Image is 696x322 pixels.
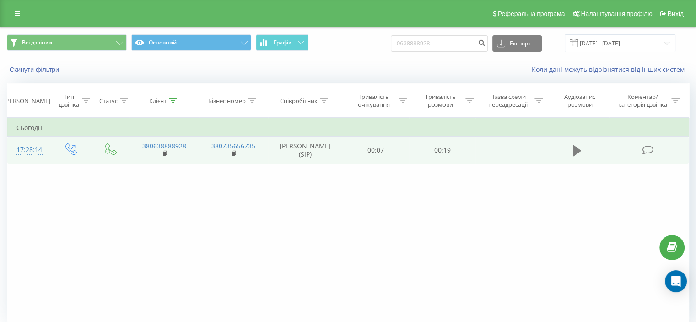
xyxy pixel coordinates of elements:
div: Тип дзвінка [58,93,79,109]
td: 00:07 [343,137,409,164]
td: Сьогодні [7,119,689,137]
div: Аудіозапис розмови [553,93,607,109]
div: [PERSON_NAME] [4,97,50,105]
button: Графік [256,34,308,51]
a: Коли дані можуть відрізнятися вiд інших систем [532,65,689,74]
span: Графік [274,39,291,46]
span: Вихід [668,10,684,17]
div: Open Intercom Messenger [665,270,687,292]
a: 380735656735 [211,142,255,150]
div: Тривалість розмови [417,93,463,109]
td: 00:19 [409,137,475,164]
div: Співробітник [280,97,318,105]
div: Коментар/категорія дзвінка [615,93,669,109]
span: Всі дзвінки [22,39,52,46]
span: Реферальна програма [498,10,565,17]
button: Всі дзвінки [7,34,127,51]
div: Тривалість очікування [351,93,397,109]
button: Експорт [492,35,542,52]
input: Пошук за номером [391,35,488,52]
div: Бізнес номер [208,97,246,105]
span: Налаштування профілю [581,10,652,17]
div: Статус [99,97,118,105]
button: Скинути фільтри [7,65,64,74]
div: Назва схеми переадресації [484,93,532,109]
button: Основний [131,34,251,51]
a: 380638888928 [142,142,186,150]
div: Клієнт [149,97,167,105]
div: 17:28:14 [16,141,41,159]
td: [PERSON_NAME] (SIP) [268,137,343,164]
